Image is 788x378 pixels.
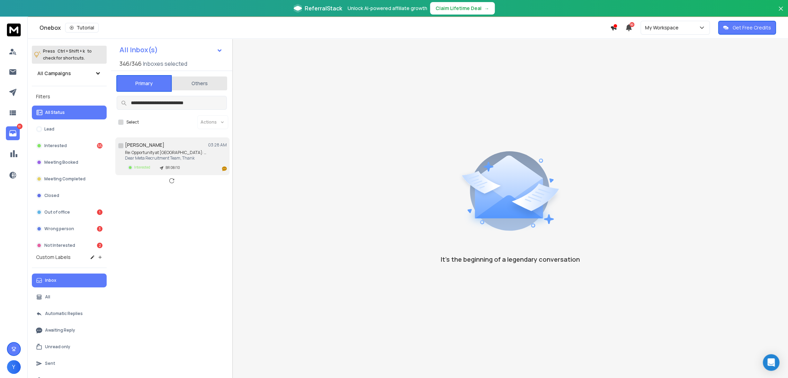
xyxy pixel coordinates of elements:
div: 3 [97,226,102,232]
p: Interested [134,165,150,170]
button: Tutorial [65,23,99,33]
p: Unread only [45,344,70,350]
p: Get Free Credits [733,24,771,31]
button: All Status [32,106,107,119]
span: ReferralStack [305,4,342,12]
p: Wrong person [44,226,74,232]
p: Out of office [44,209,70,215]
h1: All Campaigns [37,70,71,77]
button: Not Interested2 [32,238,107,252]
p: Meeting Booked [44,160,78,165]
p: Meeting Completed [44,176,86,182]
label: Select [126,119,139,125]
h3: Inboxes selected [143,60,187,68]
button: Interested55 [32,139,107,153]
span: 346 / 346 [119,60,142,68]
div: Onebox [39,23,610,33]
p: Unlock AI-powered affiliate growth [348,5,427,12]
button: Lead [32,122,107,136]
p: All Status [45,110,65,115]
button: Claim Lifetime Deal→ [430,2,495,15]
p: Interested [44,143,67,148]
p: Lead [44,126,54,132]
button: All Inbox(s) [114,43,228,57]
button: Meeting Booked [32,155,107,169]
p: My Workspace [645,24,681,31]
button: Wrong person3 [32,222,107,236]
p: Sent [45,361,55,366]
p: Dear Meta Recruitment Team, Thank [125,155,208,161]
button: Automatic Replies [32,307,107,321]
button: Others [172,76,227,91]
div: 55 [97,143,102,148]
button: Y [7,360,21,374]
p: Press to check for shortcuts. [43,48,92,62]
button: Closed [32,189,107,202]
h3: Filters [32,92,107,101]
p: Inbox [45,278,56,283]
button: Unread only [32,340,107,354]
p: Automatic Replies [45,311,83,316]
div: 2 [97,243,102,248]
button: Close banner [776,4,785,21]
h1: All Inbox(s) [119,46,158,53]
button: Meeting Completed [32,172,107,186]
button: Primary [116,75,172,92]
button: All Campaigns [32,66,107,80]
a: 61 [6,126,20,140]
div: 1 [97,209,102,215]
button: Awaiting Reply [32,323,107,337]
h3: Custom Labels [36,254,71,261]
p: 03:28 AM [208,142,227,148]
button: Get Free Credits [718,21,776,35]
p: It’s the beginning of a legendary conversation [441,254,580,264]
button: Sent [32,357,107,370]
p: Not Interested [44,243,75,248]
button: All [32,290,107,304]
div: Open Intercom Messenger [763,354,779,371]
p: BR 08/10 [165,165,180,170]
h1: [PERSON_NAME] [125,142,164,148]
p: Closed [44,193,59,198]
p: All [45,294,50,300]
p: Re: Opportunity at [GEOGRAPHIC_DATA]: Growth [125,150,208,155]
p: 61 [17,124,23,129]
span: → [484,5,489,12]
span: Ctrl + Shift + k [56,47,86,55]
button: Out of office1 [32,205,107,219]
button: Inbox [32,273,107,287]
p: Awaiting Reply [45,327,75,333]
span: 50 [629,22,634,27]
